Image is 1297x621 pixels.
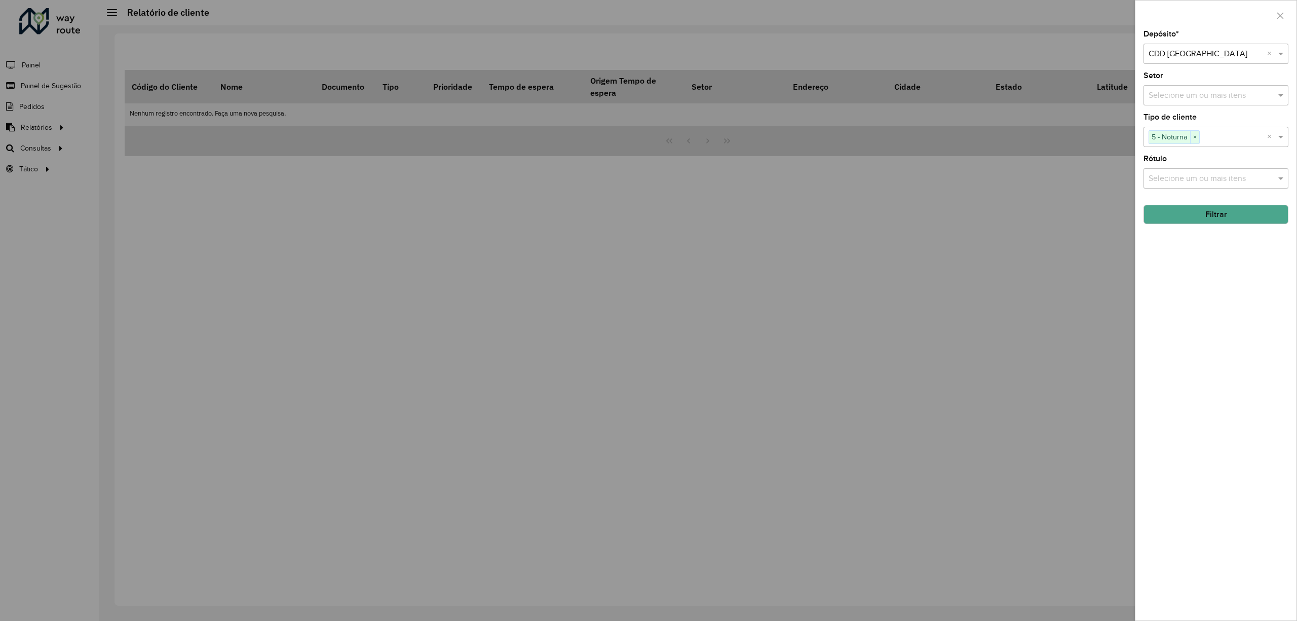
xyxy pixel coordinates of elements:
[1190,131,1199,143] span: ×
[1143,111,1197,123] label: Tipo de cliente
[1143,153,1167,165] label: Rótulo
[1149,131,1190,143] span: 5 - Noturna
[1143,205,1288,224] button: Filtrar
[1143,69,1163,82] label: Setor
[1267,48,1276,60] span: Clear all
[1267,131,1276,143] span: Clear all
[1143,28,1179,40] label: Depósito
